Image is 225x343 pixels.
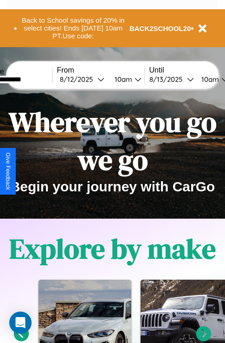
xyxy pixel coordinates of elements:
[110,75,135,84] div: 10am
[9,230,216,268] h1: Explore by make
[57,66,144,74] label: From
[5,153,11,190] div: Give Feedback
[107,74,144,84] button: 10am
[149,75,187,84] div: 8 / 13 / 2025
[57,74,107,84] button: 8/12/2025
[60,75,97,84] div: 8 / 12 / 2025
[129,24,191,32] b: BACK2SCHOOL20
[17,14,129,43] button: Back to School savings of 20% in select cities! Ends [DATE] 10am PT.Use code:
[9,312,32,334] div: Open Intercom Messenger
[197,75,221,84] div: 10am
